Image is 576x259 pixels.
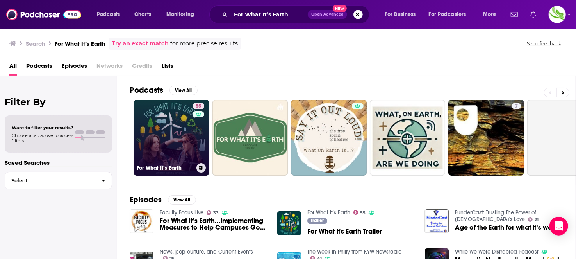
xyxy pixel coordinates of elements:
a: Show notifications dropdown [508,8,521,21]
button: Open AdvancedNew [308,10,347,19]
h3: For What It’s Earth [137,165,193,171]
span: Open Advanced [311,13,344,16]
a: 21 [528,217,539,222]
a: Podcasts [26,59,52,76]
a: EpisodesView All [130,195,196,205]
a: Faculty Focus Live [160,209,203,216]
h2: Episodes [130,195,162,205]
button: open menu [478,8,506,21]
a: FunderCast: Trusting The Power of God's Love [455,209,536,223]
a: All [9,59,17,76]
span: for more precise results [170,39,238,48]
button: open menu [380,8,426,21]
span: 55 [196,103,201,110]
a: Show notifications dropdown [527,8,539,21]
a: 33 [207,210,219,215]
a: 55 [193,103,204,109]
span: Podcasts [97,9,120,20]
h3: For What It’s Earth [55,40,105,47]
h2: Podcasts [130,85,163,95]
span: More [483,9,496,20]
a: Age of the Earth for what it’s worth [455,224,560,231]
a: 7 [512,103,521,109]
span: 7 [515,103,518,110]
span: 33 [213,211,219,215]
button: open menu [91,8,130,21]
span: Logged in as KDrewCGP [549,6,566,23]
p: Saved Searches [5,159,112,166]
input: Search podcasts, credits, & more... [231,8,308,21]
h2: Filter By [5,96,112,108]
img: Podchaser - Follow, Share and Rate Podcasts [6,7,81,22]
span: Networks [96,59,123,76]
a: Charts [129,8,156,21]
a: 7 [448,100,524,176]
img: For What It’s Earth…Implementing Measures to Help Campuses Go Green [130,209,153,233]
img: For What It's Earth Trailer [277,211,301,235]
span: Select [5,178,95,183]
button: Select [5,172,112,189]
button: Show profile menu [549,6,566,23]
button: open menu [161,8,204,21]
a: While We Were Distracted Podcast [455,248,539,255]
span: Trailer [310,218,324,223]
a: Lists [162,59,173,76]
a: 55 [353,210,366,215]
span: 55 [360,211,366,215]
span: Credits [132,59,152,76]
span: For Podcasters [429,9,466,20]
span: Charts [134,9,151,20]
button: Send feedback [524,40,564,47]
a: Try an exact match [112,39,169,48]
span: Monitoring [166,9,194,20]
span: 21 [535,218,539,221]
a: 55For What It’s Earth [134,100,209,176]
div: Search podcasts, credits, & more... [217,5,377,23]
span: Choose a tab above to access filters. [12,133,73,144]
span: For Business [385,9,416,20]
a: Episodes [62,59,87,76]
div: Open Intercom Messenger [549,217,568,236]
img: User Profile [549,6,566,23]
span: Want to filter your results? [12,125,73,130]
a: For What It’s Earth [307,209,350,216]
button: View All [168,195,196,205]
a: PodcastsView All [130,85,198,95]
button: open menu [424,8,478,21]
button: View All [169,86,198,95]
a: For What It's Earth Trailer [307,228,382,235]
h3: Search [26,40,45,47]
span: New [333,5,347,12]
a: For What It’s Earth…Implementing Measures to Help Campuses Go Green [160,218,268,231]
a: The Week in Philly from KYW Newsradio [307,248,401,255]
a: News, pop culture, and Current Events [160,248,253,255]
img: Age of the Earth for what it’s worth [425,209,449,233]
